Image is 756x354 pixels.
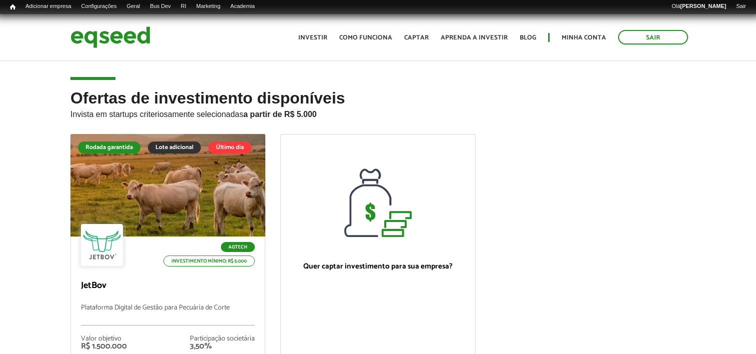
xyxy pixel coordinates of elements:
a: Sair [618,30,688,44]
img: EqSeed [70,24,150,50]
a: Olá[PERSON_NAME] [667,2,731,10]
p: Agtech [221,242,255,252]
a: Adicionar empresa [20,2,76,10]
div: Último dia [208,141,251,153]
a: Minha conta [562,34,606,41]
a: Sair [731,2,751,10]
a: Bus Dev [145,2,176,10]
a: Geral [121,2,145,10]
div: R$ 1.500.000 [81,342,127,350]
a: Investir [298,34,327,41]
strong: a partir de R$ 5.000 [243,110,317,118]
div: Participação societária [190,335,255,342]
div: Rodada garantida [78,141,140,153]
div: Lote adicional [148,141,201,153]
a: Como funciona [339,34,392,41]
p: Investimento mínimo: R$ 5.000 [163,255,255,266]
strong: [PERSON_NAME] [680,3,726,9]
p: Quer captar investimento para sua empresa? [291,262,465,271]
a: RI [176,2,191,10]
div: Valor objetivo [81,335,127,342]
p: Plataforma Digital de Gestão para Pecuária de Corte [81,304,255,325]
span: Início [10,3,15,10]
h2: Ofertas de investimento disponíveis [70,89,686,134]
a: Academia [225,2,260,10]
p: JetBov [81,280,255,291]
a: Marketing [191,2,225,10]
div: 3,50% [190,342,255,350]
a: Configurações [76,2,122,10]
a: Aprenda a investir [441,34,508,41]
a: Início [5,2,20,12]
p: Invista em startups criteriosamente selecionadas [70,107,686,119]
a: Captar [404,34,429,41]
a: Blog [520,34,536,41]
